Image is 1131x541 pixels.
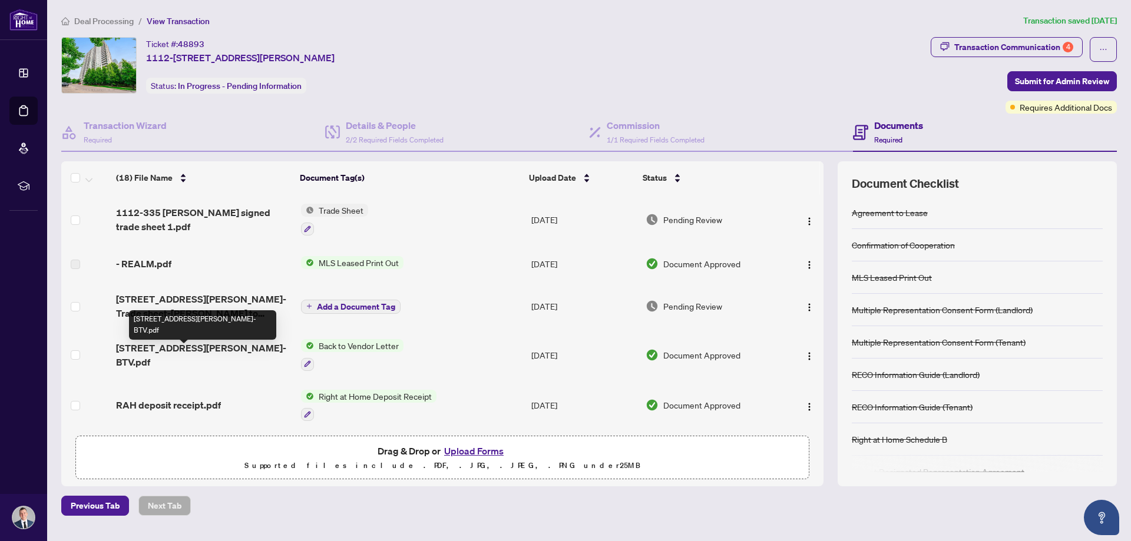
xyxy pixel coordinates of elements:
[607,135,705,144] span: 1/1 Required Fields Completed
[1015,72,1109,91] span: Submit for Admin Review
[314,339,404,352] span: Back to Vendor Letter
[9,9,38,31] img: logo
[138,496,191,516] button: Next Tab
[1023,14,1117,28] article: Transaction saved [DATE]
[84,118,167,132] h4: Transaction Wizard
[314,204,368,217] span: Trade Sheet
[805,260,814,270] img: Logo
[84,135,112,144] span: Required
[1063,42,1073,52] div: 4
[954,38,1073,57] div: Transaction Communication
[527,194,641,245] td: [DATE]
[76,436,809,480] span: Drag & Drop orUpload FormsSupported files include .PDF, .JPG, .JPEG, .PNG under25MB
[852,206,928,219] div: Agreement to Lease
[805,351,814,361] img: Logo
[852,400,973,413] div: RECO Information Guide (Tenant)
[83,459,802,473] p: Supported files include .PDF, .JPG, .JPEG, .PNG under 25 MB
[314,390,436,403] span: Right at Home Deposit Receipt
[116,341,291,369] span: [STREET_ADDRESS][PERSON_NAME]-BTV.pdf
[800,254,819,273] button: Logo
[61,17,70,25] span: home
[852,433,947,446] div: Right at Home Schedule B
[178,81,302,91] span: In Progress - Pending Information
[852,336,1026,349] div: Multiple Representation Consent Form (Tenant)
[301,339,314,352] img: Status Icon
[301,256,404,269] button: Status IconMLS Leased Print Out
[874,135,902,144] span: Required
[317,303,395,311] span: Add a Document Tag
[301,298,401,314] button: Add a Document Tag
[663,349,740,361] span: Document Approved
[646,257,659,270] img: Document Status
[638,161,780,194] th: Status
[295,161,525,194] th: Document Tag(s)
[71,496,120,515] span: Previous Tab
[301,204,368,235] button: Status IconTrade Sheet
[116,205,291,234] span: 1112-335 [PERSON_NAME] signed trade sheet 1.pdf
[301,300,401,314] button: Add a Document Tag
[805,217,814,226] img: Logo
[663,257,740,270] span: Document Approved
[138,14,142,28] li: /
[646,213,659,226] img: Document Status
[852,368,980,381] div: RECO Information Guide (Landlord)
[805,303,814,312] img: Logo
[146,51,335,65] span: 1112-[STREET_ADDRESS][PERSON_NAME]
[116,171,173,184] span: (18) File Name
[178,39,204,49] span: 48893
[301,339,404,371] button: Status IconBack to Vendor Letter
[301,256,314,269] img: Status Icon
[852,238,955,251] div: Confirmation of Cooperation
[1007,71,1117,91] button: Submit for Admin Review
[852,271,932,284] div: MLS Leased Print Out
[111,161,295,194] th: (18) File Name
[646,349,659,361] img: Document Status
[663,300,722,313] span: Pending Review
[62,38,136,93] img: IMG-W12332806_1.jpg
[663,213,722,226] span: Pending Review
[643,171,667,184] span: Status
[646,399,659,411] img: Document Status
[529,171,576,184] span: Upload Date
[1084,500,1119,535] button: Open asap
[663,399,740,411] span: Document Approved
[116,398,221,412] span: RAH deposit receipt.pdf
[129,310,276,340] div: [STREET_ADDRESS][PERSON_NAME]-BTV.pdf
[800,396,819,414] button: Logo
[800,297,819,316] button: Logo
[800,210,819,229] button: Logo
[524,161,638,194] th: Upload Date
[61,496,129,516] button: Previous Tab
[805,402,814,411] img: Logo
[147,16,210,26] span: View Transaction
[607,118,705,132] h4: Commission
[146,78,306,94] div: Status:
[301,390,314,403] img: Status Icon
[301,204,314,217] img: Status Icon
[874,118,923,132] h4: Documents
[116,257,171,271] span: - REALM.pdf
[527,380,641,431] td: [DATE]
[306,303,312,309] span: plus
[1020,101,1112,114] span: Requires Additional Docs
[441,443,507,459] button: Upload Forms
[931,37,1083,57] button: Transaction Communication4
[301,390,436,421] button: Status IconRight at Home Deposit Receipt
[527,283,641,330] td: [DATE]
[527,245,641,283] td: [DATE]
[527,330,641,380] td: [DATE]
[800,346,819,364] button: Logo
[378,443,507,459] span: Drag & Drop or
[646,300,659,313] img: Document Status
[12,506,35,529] img: Profile Icon
[346,118,444,132] h4: Details & People
[74,16,134,26] span: Deal Processing
[314,256,404,269] span: MLS Leased Print Out
[1099,45,1107,54] span: ellipsis
[852,303,1033,316] div: Multiple Representation Consent Form (Landlord)
[116,292,291,320] span: [STREET_ADDRESS][PERSON_NAME]-Trade sheet-[PERSON_NAME] to review.pdf
[146,37,204,51] div: Ticket #:
[346,135,444,144] span: 2/2 Required Fields Completed
[852,175,959,192] span: Document Checklist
